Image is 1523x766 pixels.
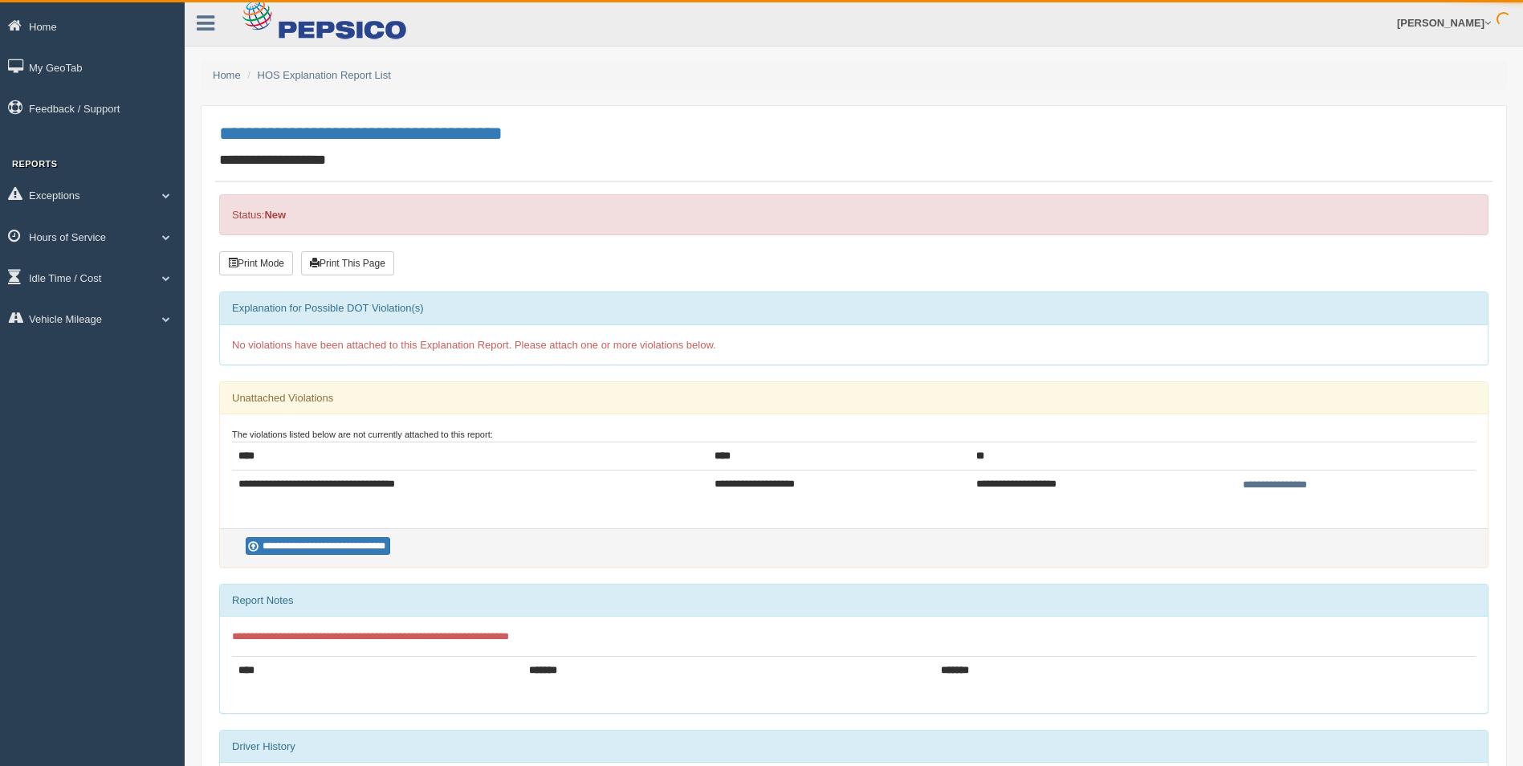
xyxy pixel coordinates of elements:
div: Status: [219,194,1488,235]
div: Report Notes [220,585,1488,617]
button: Print This Page [301,251,394,275]
a: HOS Explanation Report List [258,69,391,81]
div: Explanation for Possible DOT Violation(s) [220,292,1488,324]
strong: New [264,209,286,221]
button: Print Mode [219,251,293,275]
div: Driver History [220,731,1488,763]
small: The violations listed below are not currently attached to this report: [232,430,493,439]
a: Home [213,69,241,81]
div: Unattached Violations [220,382,1488,414]
span: No violations have been attached to this Explanation Report. Please attach one or more violations... [232,339,716,351]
